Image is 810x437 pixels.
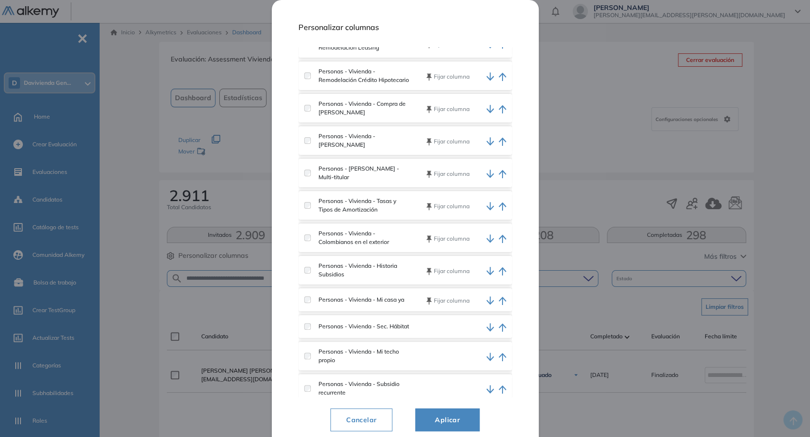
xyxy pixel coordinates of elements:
button: Fijar columna [426,202,470,211]
button: Fijar columna [426,105,470,113]
span: Cancelar [338,414,384,426]
h1: Personalizar columnas [298,23,512,43]
label: Personas - Vivienda - Subsidio recurrente [311,380,410,397]
label: Personas - [PERSON_NAME] - Multi-titular [311,164,410,182]
button: Fijar columna [426,170,470,178]
button: Aplicar [415,408,480,431]
button: Fijar columna [426,296,470,305]
button: Fijar columna [426,72,470,81]
label: Personas - Vivienda - Remodelación Crédito Hipotecario [311,67,410,84]
label: Personas - Vivienda - [PERSON_NAME] [311,132,410,149]
label: Personas - Vivienda - Sec. Hábitat [311,322,409,331]
label: Personas - Vivienda - Mi casa ya [311,295,404,304]
label: Personas - Vivienda - Historia Subsidios [311,262,410,279]
button: Fijar columna [426,137,470,146]
label: Personas - Vivienda - Compra de [PERSON_NAME] [311,100,410,117]
label: Personas - Vivienda - Mi techo propio [311,347,410,365]
button: Cancelar [330,408,392,431]
button: Fijar columna [426,234,470,243]
label: Personas - Vivienda - Colombianos en el exterior [311,229,410,246]
button: Fijar columna [426,267,470,275]
label: Personas - Vivienda - Tasas y Tipos de Amortización [311,197,410,214]
span: Aplicar [427,414,468,426]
